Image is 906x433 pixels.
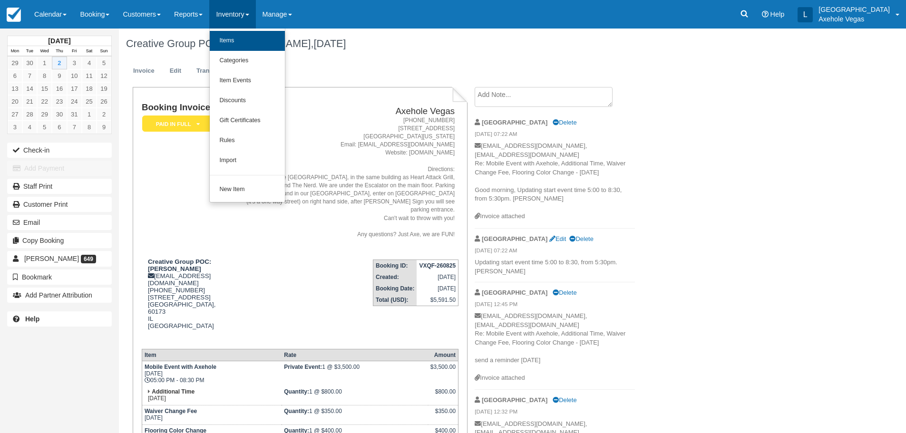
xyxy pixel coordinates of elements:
em: Paid in Full [142,115,214,132]
i: Help [762,11,769,18]
td: [DATE] [417,283,458,294]
a: 14 [22,82,37,95]
em: [DATE] 12:32 PM [475,408,635,418]
a: 3 [67,57,82,69]
td: 1 @ $350.00 [282,405,428,425]
a: [PERSON_NAME] 649 [7,251,112,266]
a: Items [210,31,285,51]
a: Import [210,151,285,171]
strong: [GEOGRAPHIC_DATA] [482,396,547,404]
em: [DATE] 07:22 AM [475,130,635,141]
a: 31 [67,108,82,121]
strong: [GEOGRAPHIC_DATA] [482,119,547,126]
td: 1 @ $3,500.00 [282,361,428,386]
th: Amount [428,349,458,361]
button: Add Partner Attribution [7,288,112,303]
a: 19 [97,82,111,95]
a: Categories [210,51,285,71]
button: Bookmark [7,269,112,285]
h1: Booking Invoice [142,103,226,113]
a: Transactions3 [189,62,252,80]
th: Total (USD): [373,294,417,306]
a: 16 [52,82,67,95]
a: 28 [22,108,37,121]
div: $350.00 [430,408,456,422]
a: Edit [549,235,566,242]
a: 8 [37,69,52,82]
a: 6 [52,121,67,134]
th: Tue [22,46,37,57]
a: Discounts [210,91,285,111]
strong: Creative Group POC: [PERSON_NAME] [148,258,211,272]
a: Help [7,311,112,327]
h2: Axehole Vegas [230,106,455,116]
p: [EMAIL_ADDRESS][DOMAIN_NAME], [EMAIL_ADDRESS][DOMAIN_NAME] Re: Mobile Event with Axehole, Additio... [475,312,635,374]
h1: Creative Group POC: [PERSON_NAME], [126,38,791,49]
a: Delete [553,289,576,296]
th: Sat [82,46,97,57]
a: 23 [52,95,67,108]
button: Email [7,215,112,230]
em: [DATE] 12:45 PM [475,300,635,311]
td: [DATE] 05:00 PM - 08:30 PM [142,361,282,386]
th: Fri [67,46,82,57]
th: Booking Date: [373,283,417,294]
a: 17 [67,82,82,95]
em: [DATE] 07:22 AM [475,247,635,257]
td: $5,591.50 [417,294,458,306]
div: [EMAIL_ADDRESS][DOMAIN_NAME] [PHONE_NUMBER] [STREET_ADDRESS] [GEOGRAPHIC_DATA], 60173 IL [GEOGRAP... [142,258,226,341]
a: 30 [52,108,67,121]
strong: Quantity [284,408,309,414]
th: Rate [282,349,428,361]
a: 29 [37,108,52,121]
button: Check-in [7,143,112,158]
a: 4 [82,57,97,69]
a: 2 [52,57,67,69]
a: Delete [569,235,593,242]
a: Edit [163,62,188,80]
a: Paid in Full [142,115,210,133]
a: 12 [97,69,111,82]
a: 8 [82,121,97,134]
ul: Inventory [209,29,285,202]
a: 1 [37,57,52,69]
a: 11 [82,69,97,82]
a: 6 [8,69,22,82]
a: Delete [553,396,576,404]
a: 26 [97,95,111,108]
p: [GEOGRAPHIC_DATA] [818,5,890,14]
a: Invoice [126,62,162,80]
a: 15 [37,82,52,95]
a: 27 [8,108,22,121]
strong: [DATE] [48,37,70,45]
a: 5 [97,57,111,69]
a: 22 [37,95,52,108]
a: 30 [22,57,37,69]
a: 7 [67,121,82,134]
span: 649 [81,255,96,263]
a: 21 [22,95,37,108]
th: Item [142,349,282,361]
strong: Private Event [284,364,322,370]
a: 5 [37,121,52,134]
a: Staff Print [7,179,112,194]
a: 24 [67,95,82,108]
p: [EMAIL_ADDRESS][DOMAIN_NAME], [EMAIL_ADDRESS][DOMAIN_NAME] Re: Mobile Event with Axehole, Additio... [475,142,635,212]
div: $800.00 [430,388,456,403]
a: 9 [97,121,111,134]
p: Axehole Vegas [818,14,890,24]
a: 9 [52,69,67,82]
div: Invoice attached [475,212,635,221]
button: Copy Booking [7,233,112,248]
a: 18 [82,82,97,95]
p: Updating start event time 5:00 to 8:30, from 5:30pm. [PERSON_NAME] [475,258,635,276]
strong: VXQF-260825 [419,262,456,269]
a: 1 [82,108,97,121]
b: Help [25,315,39,323]
a: Customer Print [7,197,112,212]
strong: Waiver Change Fee [145,408,197,414]
strong: Mobile Event with Axehole [145,364,216,370]
span: Help [770,10,785,18]
th: Sun [97,46,111,57]
a: Delete [553,119,576,126]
